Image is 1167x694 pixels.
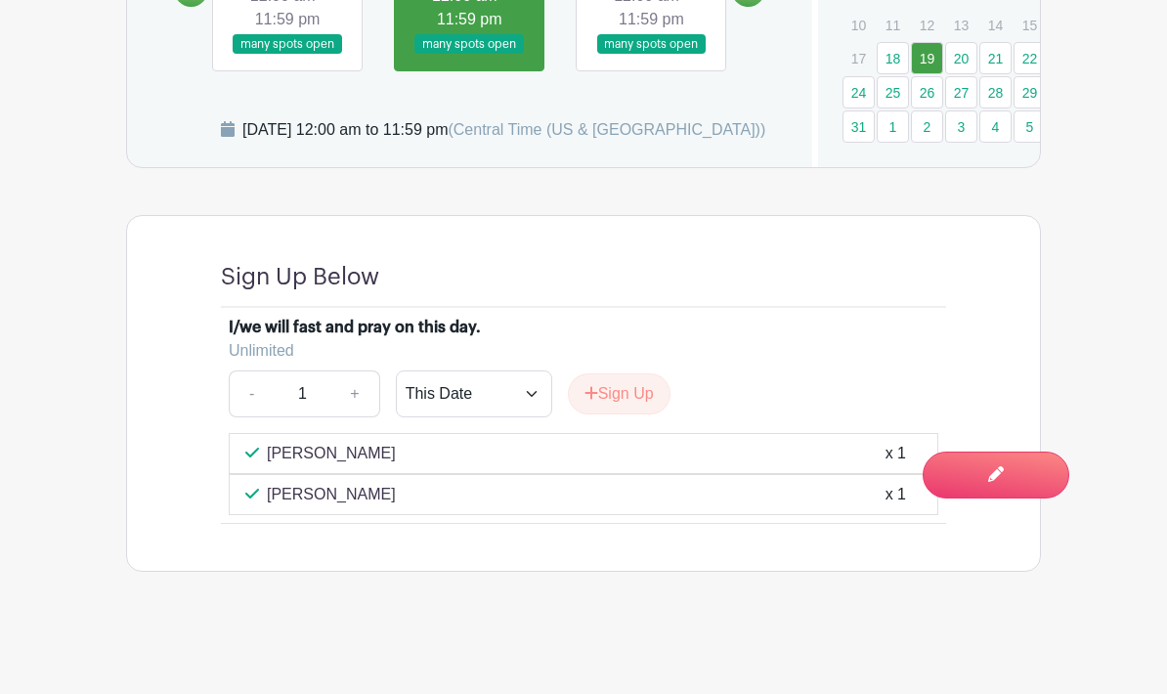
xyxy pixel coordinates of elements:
a: 28 [979,76,1012,108]
p: [PERSON_NAME] [267,483,396,506]
p: 15 [1014,10,1046,40]
p: 12 [911,10,943,40]
a: 25 [877,76,909,108]
div: x 1 [886,483,906,506]
p: [PERSON_NAME] [267,442,396,465]
a: 21 [979,42,1012,74]
a: 5 [1014,110,1046,143]
a: 3 [945,110,977,143]
a: 24 [843,76,875,108]
a: 18 [877,42,909,74]
a: + [330,370,379,417]
div: Unlimited [229,339,923,363]
div: I/we will fast and pray on this day. [229,316,481,339]
a: 29 [1014,76,1046,108]
p: 14 [979,10,1012,40]
a: 20 [945,42,977,74]
p: 10 [843,10,875,40]
a: 4 [979,110,1012,143]
a: 1 [877,110,909,143]
a: 31 [843,110,875,143]
a: 27 [945,76,977,108]
p: 11 [877,10,909,40]
button: Sign Up [568,373,670,414]
p: 13 [945,10,977,40]
div: [DATE] 12:00 am to 11:59 pm [242,118,765,142]
a: 2 [911,110,943,143]
h4: Sign Up Below [221,263,379,291]
p: 17 [843,43,875,73]
a: 26 [911,76,943,108]
a: 22 [1014,42,1046,74]
div: x 1 [886,442,906,465]
a: 19 [911,42,943,74]
a: - [229,370,274,417]
span: (Central Time (US & [GEOGRAPHIC_DATA])) [448,121,765,138]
